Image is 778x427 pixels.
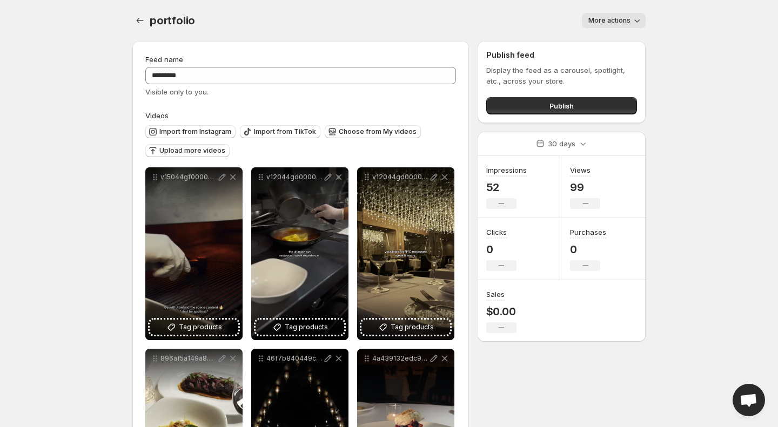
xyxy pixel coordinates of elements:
button: Upload more videos [145,144,230,157]
h3: Purchases [570,227,606,238]
a: Open chat [733,384,765,416]
button: Choose from My videos [325,125,421,138]
span: Visible only to you. [145,87,209,96]
span: Import from Instagram [159,127,231,136]
div: v15044gf0000d2k339fog65udt27mr1gTag products [145,167,243,340]
h3: Impressions [486,165,527,175]
p: Display the feed as a carousel, spotlight, etc., across your store. [486,65,637,86]
div: v12044gd0000d2d16onog65mi8vn1b6g 2Tag products [251,167,348,340]
p: 896af5a149a8418d92565fb3df86532d 2 [160,354,217,363]
span: Publish [549,100,574,111]
button: Tag products [256,320,344,335]
span: Upload more videos [159,146,225,155]
button: Publish [486,97,637,114]
span: Feed name [145,55,183,64]
h3: Views [570,165,591,175]
p: 99 [570,181,600,194]
p: v12044gd0000d2d16onog65mi8vn1b6g 2 [266,173,323,181]
span: Videos [145,111,169,120]
div: v12044gd0000d2d1k7vog65ijbds13tgTag products [357,167,454,340]
p: v15044gf0000d2k339fog65udt27mr1g [160,173,217,181]
p: 52 [486,181,527,194]
p: v12044gd0000d2d1k7vog65ijbds13tg [372,173,428,181]
button: Settings [132,13,147,28]
h3: Sales [486,289,505,300]
p: 0 [486,243,517,256]
h2: Publish feed [486,50,637,60]
span: Tag products [179,322,222,333]
p: 0 [570,243,606,256]
p: 4a439132edc945b0ba3563a1ce498701 [372,354,428,363]
p: $0.00 [486,305,517,318]
p: 46f7b840449c4ff2b32b995a7c3f5c07 3 [266,354,323,363]
button: Tag products [361,320,450,335]
span: More actions [588,16,631,25]
span: portfolio [150,14,195,27]
p: 30 days [548,138,575,149]
button: Import from Instagram [145,125,236,138]
button: Import from TikTok [240,125,320,138]
span: Tag products [285,322,328,333]
button: More actions [582,13,646,28]
span: Tag products [391,322,434,333]
span: Choose from My videos [339,127,417,136]
span: Import from TikTok [254,127,316,136]
h3: Clicks [486,227,507,238]
button: Tag products [150,320,238,335]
